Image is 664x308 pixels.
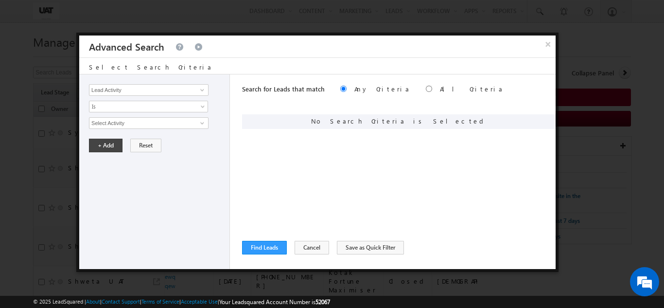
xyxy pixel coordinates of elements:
a: Is [89,101,208,112]
em: Start Chat [132,239,176,252]
textarea: Type your message and hit 'Enter' [13,90,177,231]
button: Find Leads [242,241,287,254]
span: Your Leadsquared Account Number is [219,298,330,306]
input: Type to Search [89,84,209,96]
span: Search for Leads that match [242,85,325,93]
a: Show All Items [195,85,207,95]
button: Save as Quick Filter [337,241,404,254]
img: d_60004797649_company_0_60004797649 [17,51,41,64]
a: Terms of Service [141,298,179,305]
span: Is [89,102,195,111]
button: Cancel [295,241,329,254]
span: 52067 [315,298,330,306]
a: Show All Items [195,118,207,128]
div: Minimize live chat window [159,5,183,28]
a: About [86,298,100,305]
div: No Search Criteria is Selected [242,114,556,129]
input: Type to Search [89,117,209,129]
button: + Add [89,139,122,152]
button: × [540,36,556,53]
a: Acceptable Use [181,298,218,305]
label: All Criteria [440,85,504,93]
div: Chat with us now [51,51,163,64]
a: Contact Support [102,298,140,305]
span: Select Search Criteria [89,63,212,71]
label: Any Criteria [354,85,410,93]
button: Reset [130,139,161,152]
h3: Advanced Search [89,36,164,57]
span: © 2025 LeadSquared | | | | | [33,297,330,307]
